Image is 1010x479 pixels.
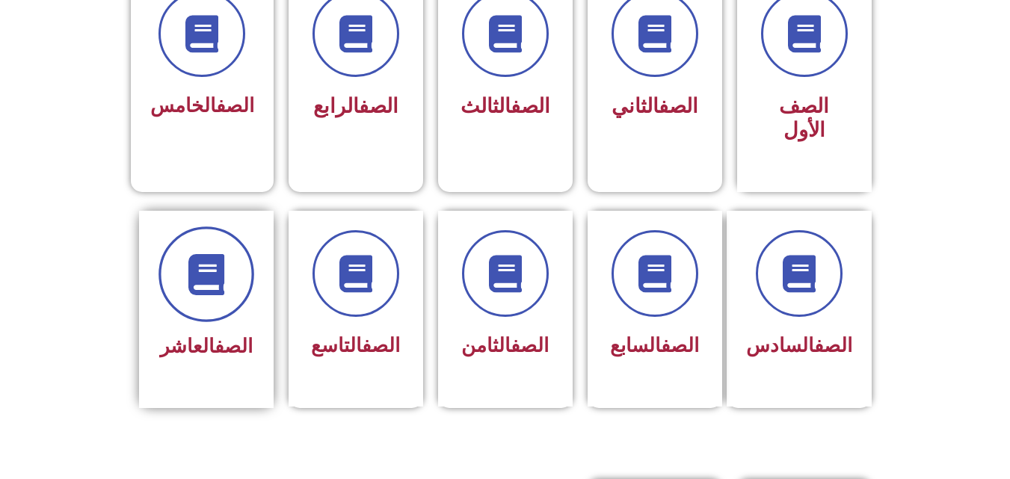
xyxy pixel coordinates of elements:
a: الصف [362,334,400,356]
span: الثاني [612,94,698,118]
span: الصف الأول [779,94,829,142]
span: السابع [610,334,699,356]
a: الصف [359,94,398,118]
span: الثالث [461,94,550,118]
a: الصف [511,334,549,356]
a: الصف [659,94,698,118]
a: الصف [216,94,254,117]
span: الخامس [150,94,254,117]
a: الصف [511,94,550,118]
span: الثامن [461,334,549,356]
span: الرابع [313,94,398,118]
a: الصف [215,335,253,357]
a: الصف [814,334,852,356]
a: الصف [661,334,699,356]
span: التاسع [311,334,400,356]
span: العاشر [160,335,253,357]
span: السادس [746,334,852,356]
